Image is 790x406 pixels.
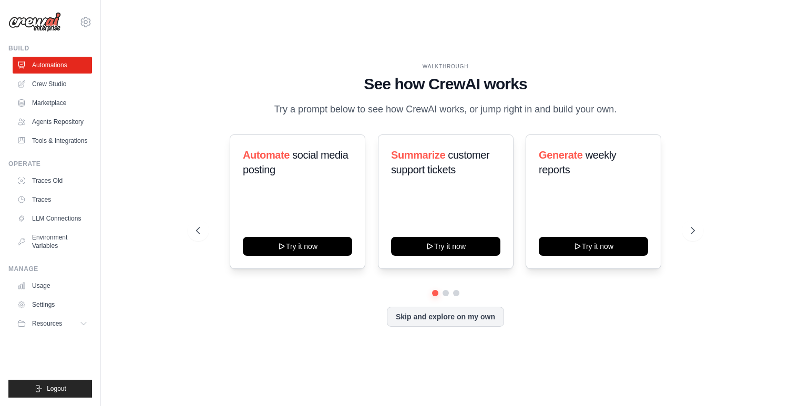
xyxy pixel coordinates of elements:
span: Resources [32,319,62,328]
a: Crew Studio [13,76,92,92]
button: Try it now [391,237,500,256]
span: Summarize [391,149,445,161]
a: Environment Variables [13,229,92,254]
span: Logout [47,384,66,393]
div: WALKTHROUGH [196,63,695,70]
a: Usage [13,277,92,294]
a: Automations [13,57,92,74]
div: Operate [8,160,92,168]
span: Automate [243,149,290,161]
a: Marketplace [13,95,92,111]
a: Agents Repository [13,113,92,130]
a: Traces [13,191,92,208]
button: Try it now [539,237,648,256]
h1: See how CrewAI works [196,75,695,93]
button: Skip and explore on my own [387,307,504,327]
div: Manage [8,265,92,273]
a: Settings [13,296,92,313]
span: customer support tickets [391,149,489,175]
p: Try a prompt below to see how CrewAI works, or jump right in and build your own. [269,102,622,117]
div: Build [8,44,92,53]
a: LLM Connections [13,210,92,227]
span: Generate [539,149,583,161]
img: Logo [8,12,61,32]
span: weekly reports [539,149,616,175]
button: Logout [8,380,92,398]
span: social media posting [243,149,348,175]
button: Try it now [243,237,352,256]
a: Traces Old [13,172,92,189]
button: Resources [13,315,92,332]
a: Tools & Integrations [13,132,92,149]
